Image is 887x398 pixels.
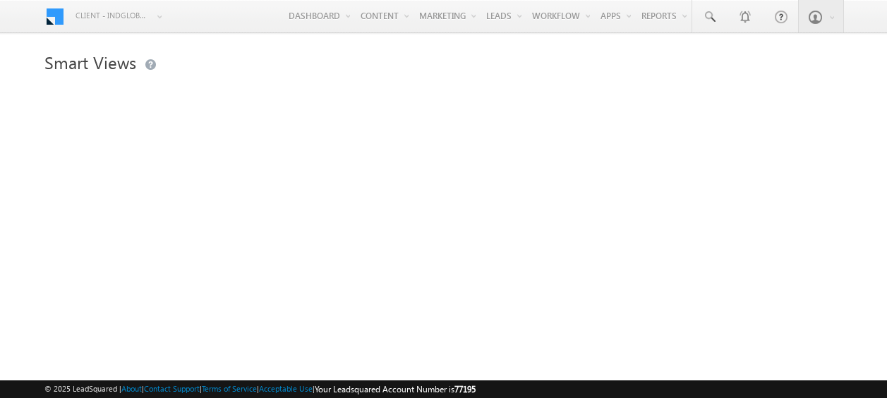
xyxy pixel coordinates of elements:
[76,8,150,23] span: Client - indglobal2 (77195)
[315,384,476,394] span: Your Leadsquared Account Number is
[259,384,313,393] a: Acceptable Use
[144,384,200,393] a: Contact Support
[454,384,476,394] span: 77195
[202,384,257,393] a: Terms of Service
[44,382,476,396] span: © 2025 LeadSquared | | | | |
[121,384,142,393] a: About
[44,51,136,73] span: Smart Views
